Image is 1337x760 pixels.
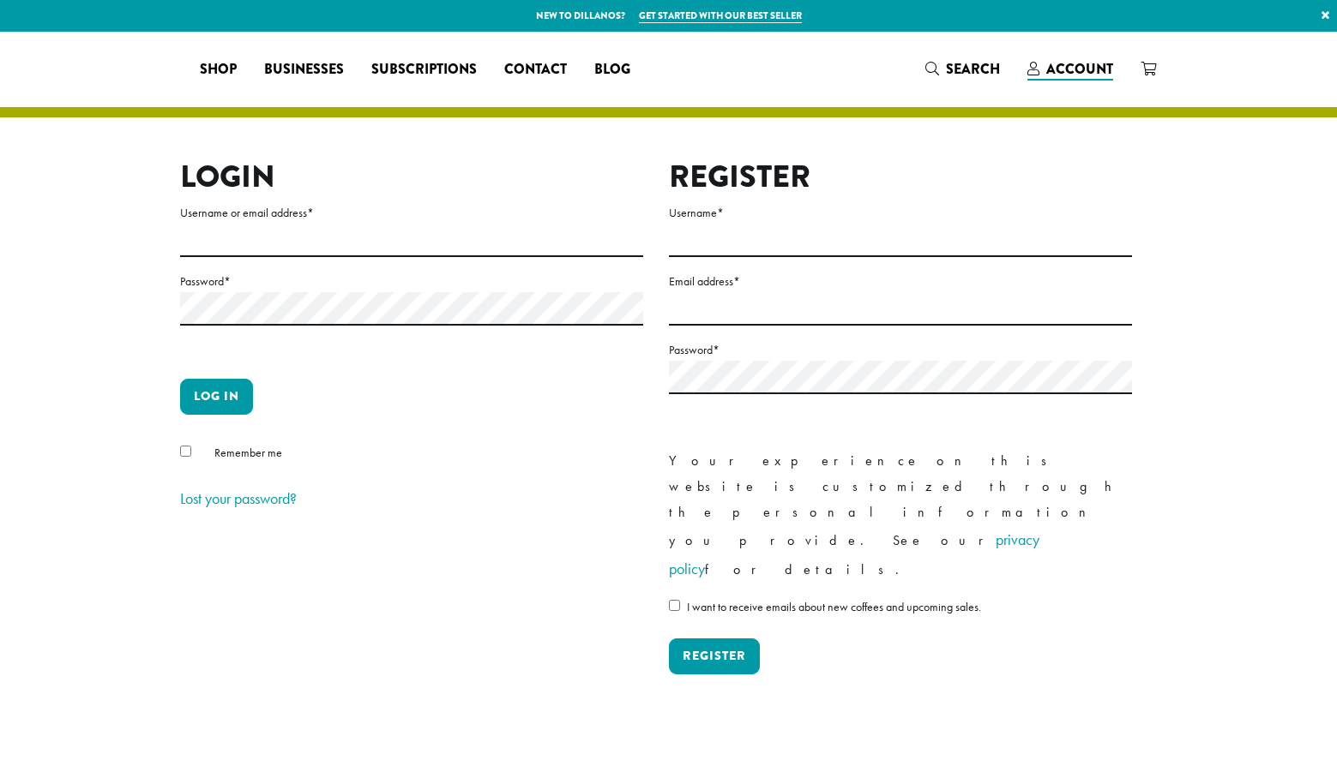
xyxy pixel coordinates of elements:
span: Contact [504,59,567,81]
span: Businesses [264,59,344,81]
label: Username [669,202,1132,224]
a: Search [912,55,1014,83]
span: I want to receive emails about new coffees and upcoming sales. [687,599,981,614]
label: Password [180,271,643,292]
input: I want to receive emails about new coffees and upcoming sales. [669,600,680,611]
label: Email address [669,271,1132,292]
span: Search [946,59,1000,79]
span: Account [1046,59,1113,79]
button: Log in [180,379,253,415]
label: Password [669,339,1132,361]
span: Subscriptions [371,59,477,81]
span: Shop [200,59,237,81]
span: Blog [594,59,630,81]
button: Register [669,638,760,674]
a: Shop [186,56,250,83]
span: Remember me [214,445,282,460]
a: privacy policy [669,530,1039,578]
h2: Register [669,159,1132,195]
p: Your experience on this website is customized through the personal information you provide. See o... [669,448,1132,583]
label: Username or email address [180,202,643,224]
a: Lost your password? [180,488,297,508]
a: Get started with our best seller [639,9,802,23]
h2: Login [180,159,643,195]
